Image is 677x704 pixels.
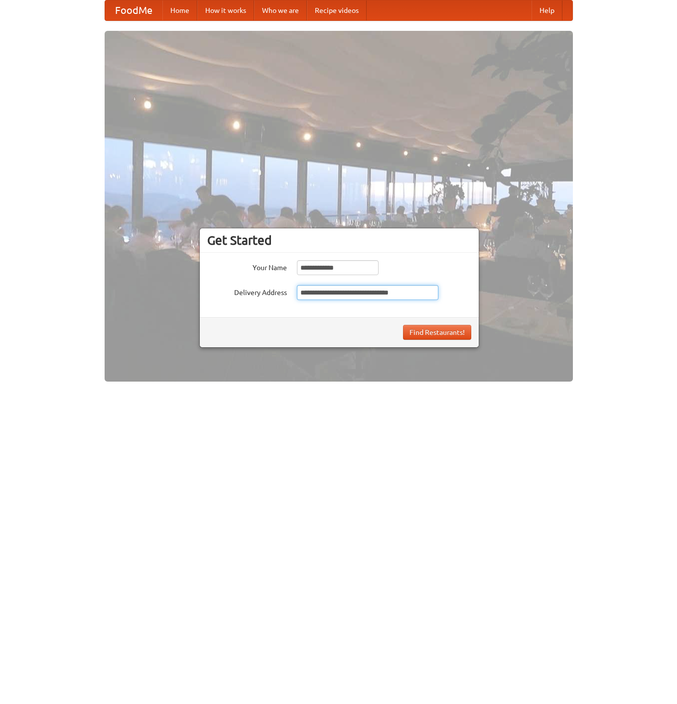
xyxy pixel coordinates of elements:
button: Find Restaurants! [403,325,471,340]
a: FoodMe [105,0,162,20]
label: Delivery Address [207,285,287,298]
a: How it works [197,0,254,20]
a: Home [162,0,197,20]
a: Help [532,0,562,20]
h3: Get Started [207,233,471,248]
a: Recipe videos [307,0,367,20]
a: Who we are [254,0,307,20]
label: Your Name [207,260,287,273]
